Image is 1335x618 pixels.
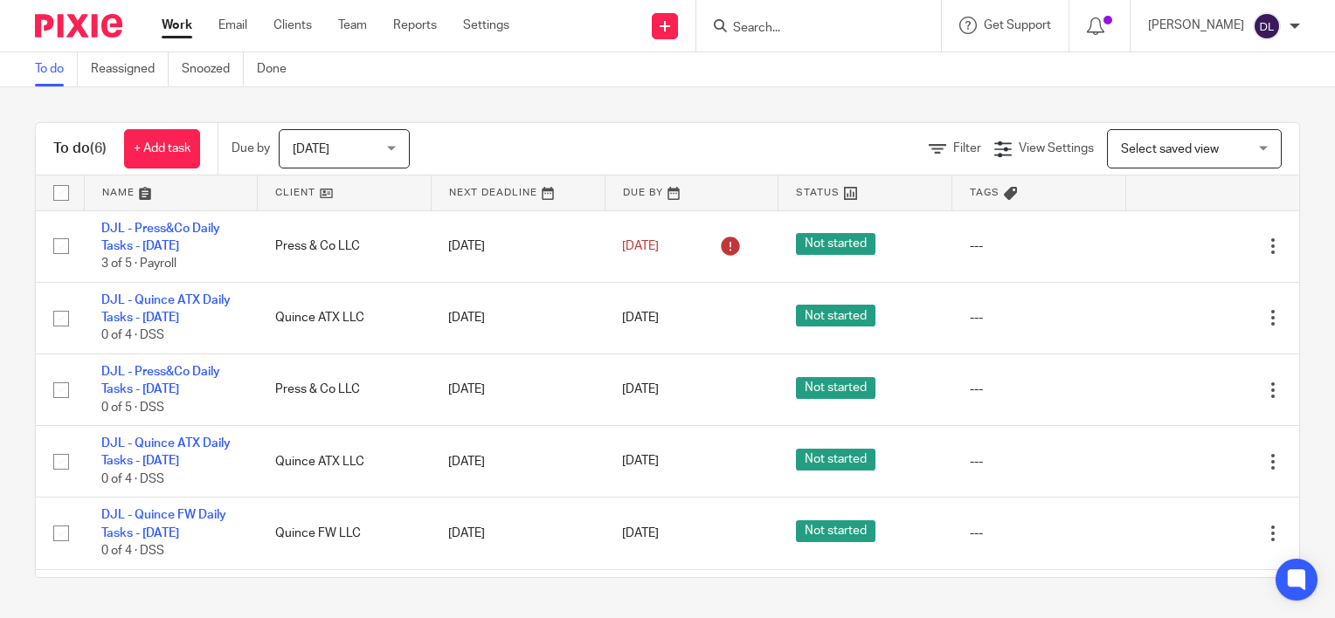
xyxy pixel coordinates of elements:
div: --- [970,525,1109,542]
input: Search [731,21,889,37]
td: Quince ATX LLC [258,426,432,498]
a: Clients [273,17,312,34]
td: Press & Co LLC [258,354,432,425]
span: 0 of 4 · DSS [101,330,164,342]
a: Work [162,17,192,34]
td: [DATE] [431,498,605,569]
a: Snoozed [182,52,244,86]
span: 3 of 5 · Payroll [101,257,176,270]
a: Reports [393,17,437,34]
div: --- [970,309,1109,326]
span: 0 of 4 · DSS [101,545,164,557]
a: Team [338,17,367,34]
a: DJL - Quince ATX Daily Tasks - [DATE] [101,294,231,324]
p: [PERSON_NAME] [1148,17,1244,34]
span: Get Support [984,19,1051,31]
span: [DATE] [622,240,659,252]
td: [DATE] [431,282,605,354]
span: [DATE] [622,527,659,539]
a: DJL - Quince FW Daily Tasks - [DATE] [101,509,226,539]
span: Tags [970,188,1000,197]
a: DJL - Press&Co Daily Tasks - [DATE] [101,223,220,252]
span: Not started [796,233,875,255]
span: View Settings [1019,142,1094,154]
span: 0 of 5 · DSS [101,402,164,414]
div: --- [970,453,1109,470]
span: [DATE] [622,456,659,468]
td: [DATE] [431,426,605,498]
span: Not started [796,377,875,399]
td: Press & Co LLC [258,210,432,282]
td: [DATE] [431,354,605,425]
td: [DATE] [431,210,605,282]
p: Due by [232,140,270,157]
span: (6) [90,141,107,155]
span: Filter [953,142,981,154]
a: To do [35,52,78,86]
span: Not started [796,305,875,326]
span: Not started [796,449,875,470]
img: Pixie [35,14,122,38]
h1: To do [53,140,107,158]
div: --- [970,381,1109,398]
a: Settings [463,17,509,34]
span: Not started [796,520,875,542]
a: + Add task [124,129,200,168]
span: [DATE] [622,312,659,324]
span: [DATE] [622,383,659,395]
a: Done [257,52,300,86]
span: 0 of 4 · DSS [101,473,164,485]
span: Select saved view [1121,143,1219,155]
td: Quince ATX LLC [258,282,432,354]
td: Quince FW LLC [258,498,432,569]
a: Email [218,17,247,34]
div: --- [970,237,1109,255]
img: svg%3E [1253,12,1281,40]
a: DJL - Quince ATX Daily Tasks - [DATE] [101,437,231,467]
a: DJL - Press&Co Daily Tasks - [DATE] [101,366,220,395]
span: [DATE] [293,143,329,155]
a: Reassigned [91,52,169,86]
